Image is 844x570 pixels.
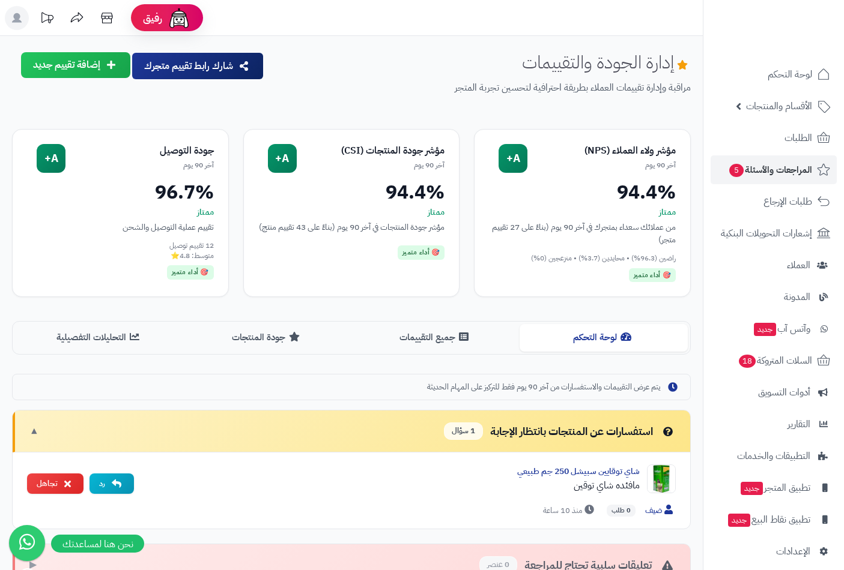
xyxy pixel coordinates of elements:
span: ▼ [29,424,39,438]
div: A+ [499,144,527,173]
span: يتم عرض التقييمات والاستفسارات من آخر 90 يوم فقط للتركيز على المهام الحديثة [427,382,660,393]
div: ممتاز [489,206,676,218]
span: الأقسام والمنتجات [746,98,812,115]
span: المدونة [784,289,810,305]
span: المراجعات والأسئلة [728,161,812,178]
div: مؤشر جودة المنتجات في آخر 90 يوم (بناءً على 43 تقييم منتج) [258,221,445,233]
span: ضيف [645,505,676,517]
a: لوحة التحكم [711,60,837,89]
button: جودة المنتجات [183,324,351,351]
div: جودة التوصيل [65,144,214,158]
div: آخر 90 يوم [65,160,214,170]
button: لوحة التحكم [520,324,688,351]
button: إضافة تقييم جديد [21,52,130,78]
a: إشعارات التحويلات البنكية [711,219,837,248]
p: مراقبة وإدارة تقييمات العملاء بطريقة احترافية لتحسين تجربة المتجر [274,81,691,95]
a: تحديثات المنصة [32,6,62,33]
button: شارك رابط تقييم متجرك [132,53,263,79]
div: مؤشر ولاء العملاء (NPS) [527,144,676,158]
img: ai-face.png [167,6,191,30]
a: التطبيقات والخدمات [711,442,837,470]
div: ممتاز [258,206,445,218]
div: مافئده شاي توقين [144,478,640,493]
div: 12 تقييم توصيل متوسط: 4.8⭐ [27,241,214,261]
span: 18 [739,355,756,368]
span: 5 [729,164,744,177]
span: طلبات الإرجاع [764,193,812,210]
span: 1 سؤال [444,422,483,440]
span: جديد [754,323,776,336]
h1: إدارة الجودة والتقييمات [522,52,691,72]
a: تطبيق المتجرجديد [711,473,837,502]
a: العملاء [711,251,837,280]
a: تطبيق نقاط البيعجديد [711,505,837,534]
span: السلات المتروكة [738,352,812,369]
a: أدوات التسويق [711,378,837,407]
div: 94.4% [258,182,445,202]
a: السلات المتروكة18 [711,346,837,375]
div: 🎯 أداء متميز [398,245,445,260]
span: العملاء [787,257,810,274]
div: من عملائك سعداء بمتجرك في آخر 90 يوم (بناءً على 27 تقييم متجر) [489,221,676,246]
span: رفيق [143,11,162,25]
span: الطلبات [785,130,812,146]
a: وآتس آبجديد [711,314,837,343]
span: التقارير [788,416,810,433]
a: شاي توقايين سبيشل 250 جم طبيعي [517,465,640,478]
a: المراجعات والأسئلة5 [711,155,837,184]
div: آخر 90 يوم [297,160,445,170]
div: 96.7% [27,182,214,202]
span: جديد [728,514,750,527]
span: تطبيق نقاط البيع [727,511,810,528]
span: تطبيق المتجر [739,479,810,496]
div: 🎯 أداء متميز [629,268,676,283]
span: جديد [741,482,763,495]
a: الطلبات [711,124,837,152]
span: الإعدادات [776,543,810,560]
img: Product [647,464,676,493]
span: لوحة التحكم [768,66,812,83]
button: جميع التقييمات [351,324,520,351]
div: 🎯 أداء متميز [167,265,214,280]
span: التطبيقات والخدمات [737,448,810,464]
span: وآتس آب [753,320,810,337]
div: تقييم عملية التوصيل والشحن [27,221,214,233]
a: التقارير [711,410,837,439]
button: تجاهل [27,473,83,494]
div: A+ [37,144,65,173]
span: أدوات التسويق [758,384,810,401]
div: A+ [268,144,297,173]
button: رد [90,473,134,494]
div: 94.4% [489,182,676,202]
div: ممتاز [27,206,214,218]
span: منذ 10 ساعة [543,505,597,517]
div: استفسارات عن المنتجات بانتظار الإجابة [444,422,676,440]
span: إشعارات التحويلات البنكية [721,225,812,242]
div: آخر 90 يوم [527,160,676,170]
a: الإعدادات [711,537,837,566]
div: مؤشر جودة المنتجات (CSI) [297,144,445,158]
button: التحليلات التفصيلية [15,324,183,351]
span: 0 طلب [607,505,636,517]
a: المدونة [711,283,837,311]
a: طلبات الإرجاع [711,187,837,216]
div: راضين (96.3%) • محايدين (3.7%) • منزعجين (0%) [489,253,676,263]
